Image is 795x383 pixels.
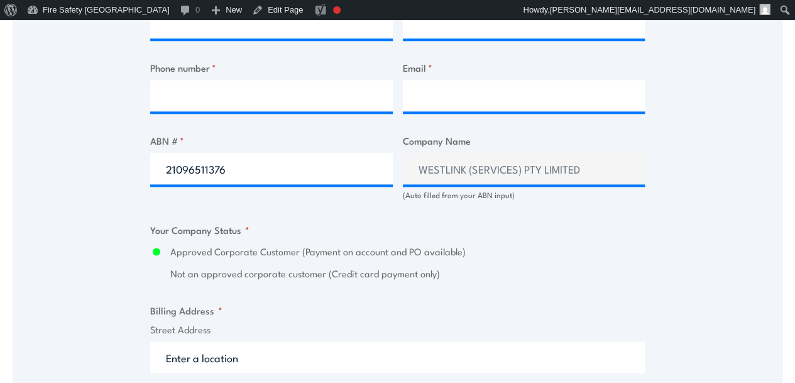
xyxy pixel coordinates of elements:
[150,133,393,148] label: ABN #
[403,189,645,201] div: (Auto filled from your ABN input)
[150,60,393,75] label: Phone number
[403,133,645,148] label: Company Name
[170,267,645,281] label: Not an approved corporate customer (Credit card payment only)
[150,341,645,373] input: Enter a location
[403,60,645,75] label: Email
[150,223,249,237] legend: Your Company Status
[150,303,222,318] legend: Billing Address
[333,6,341,14] div: Focus keyphrase not set
[150,323,645,337] label: Street Address
[550,5,755,14] span: [PERSON_NAME][EMAIL_ADDRESS][DOMAIN_NAME]
[170,245,645,259] label: Approved Corporate Customer (Payment on account and PO available)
